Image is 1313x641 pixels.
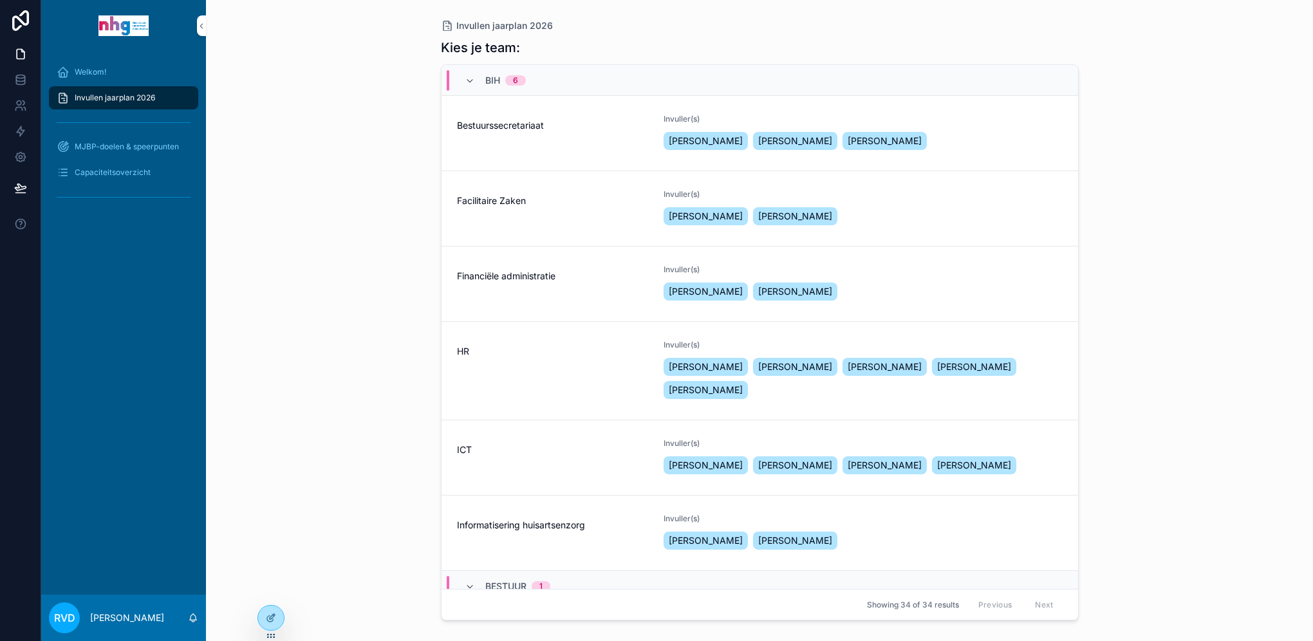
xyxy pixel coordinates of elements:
span: [PERSON_NAME] [669,384,743,396]
a: BestuurssecretariaatInvuller(s)[PERSON_NAME][PERSON_NAME][PERSON_NAME] [442,96,1078,171]
span: [PERSON_NAME] [669,459,743,472]
a: Capaciteitsoverzicht [49,161,198,184]
a: HRInvuller(s)[PERSON_NAME][PERSON_NAME][PERSON_NAME][PERSON_NAME][PERSON_NAME] [442,322,1078,420]
span: Rvd [54,610,75,626]
span: Invuller(s) [664,340,1062,350]
span: [PERSON_NAME] [669,534,743,547]
div: 6 [513,75,518,86]
a: MJBP-doelen & speerpunten [49,135,198,158]
span: Invuller(s) [664,514,1062,524]
span: [PERSON_NAME] [669,360,743,373]
span: Invullen jaarplan 2026 [456,19,553,32]
a: Facilitaire ZakenInvuller(s)[PERSON_NAME][PERSON_NAME] [442,171,1078,246]
span: MJBP-doelen & speerpunten [75,142,179,152]
span: [PERSON_NAME] [758,360,832,373]
span: [PERSON_NAME] [758,534,832,547]
span: Bestuurssecretariaat [457,119,649,132]
a: Financiële administratieInvuller(s)[PERSON_NAME][PERSON_NAME] [442,246,1078,322]
span: [PERSON_NAME] [937,459,1011,472]
span: [PERSON_NAME] [937,360,1011,373]
span: Showing 34 of 34 results [867,600,959,610]
span: [PERSON_NAME] [758,210,832,223]
img: App logo [98,15,149,36]
span: Invuller(s) [664,114,1062,124]
span: Bestuur [485,580,526,593]
p: [PERSON_NAME] [90,611,164,624]
span: Invuller(s) [664,265,1062,275]
span: Financiële administratie [457,270,649,283]
span: HR [457,345,649,358]
span: [PERSON_NAME] [669,135,743,147]
span: Facilitaire Zaken [457,194,649,207]
span: [PERSON_NAME] [669,210,743,223]
a: ICTInvuller(s)[PERSON_NAME][PERSON_NAME][PERSON_NAME][PERSON_NAME] [442,420,1078,496]
span: [PERSON_NAME] [848,459,922,472]
span: [PERSON_NAME] [758,135,832,147]
span: Invuller(s) [664,189,1062,200]
a: Welkom! [49,60,198,84]
div: 1 [539,581,543,591]
span: ICT [457,443,649,456]
span: Capaciteitsoverzicht [75,167,151,178]
h1: Kies je team: [441,39,520,57]
div: scrollable content [41,51,206,224]
a: Invullen jaarplan 2026 [49,86,198,109]
a: Invullen jaarplan 2026 [441,19,553,32]
span: [PERSON_NAME] [848,135,922,147]
span: [PERSON_NAME] [758,459,832,472]
span: Invuller(s) [664,438,1062,449]
span: [PERSON_NAME] [758,285,832,298]
span: Invullen jaarplan 2026 [75,93,155,103]
a: Informatisering huisartsenzorgInvuller(s)[PERSON_NAME][PERSON_NAME] [442,496,1078,571]
span: [PERSON_NAME] [848,360,922,373]
span: Welkom! [75,67,106,77]
span: BIH [485,74,500,87]
span: [PERSON_NAME] [669,285,743,298]
span: Informatisering huisartsenzorg [457,519,649,532]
